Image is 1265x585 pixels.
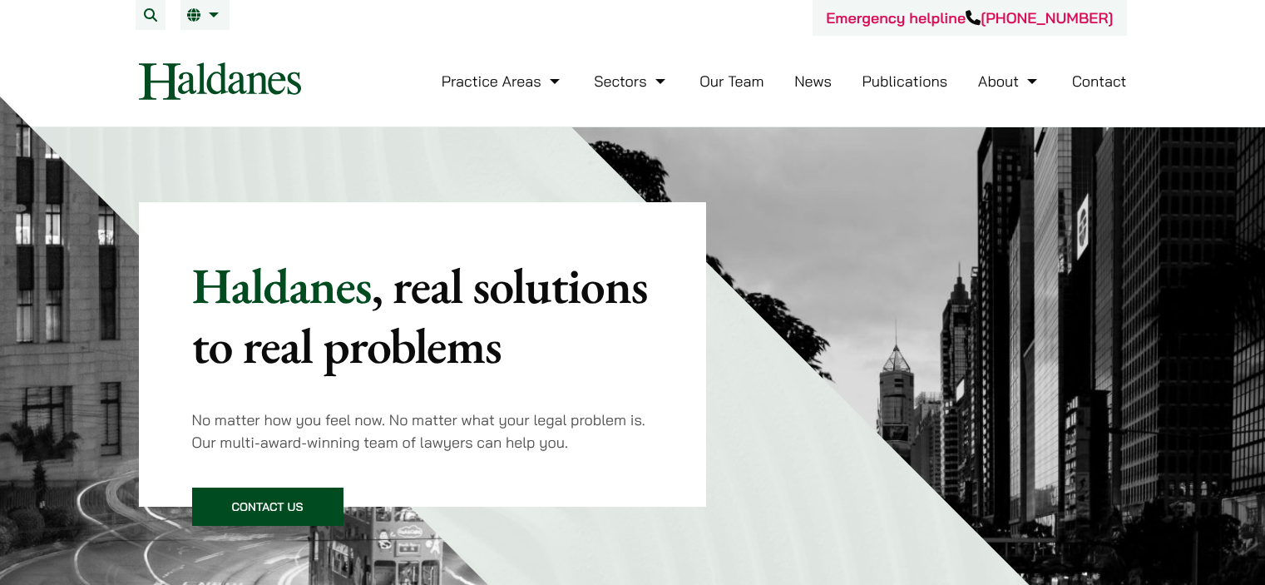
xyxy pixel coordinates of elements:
img: Logo of Haldanes [139,62,301,100]
a: EN [187,8,223,22]
p: No matter how you feel now. No matter what your legal problem is. Our multi-award-winning team of... [192,409,654,454]
a: Practice Areas [442,72,564,91]
mark: , real solutions to real problems [192,253,648,378]
a: Emergency helpline[PHONE_NUMBER] [826,8,1113,27]
a: Contact Us [192,488,343,526]
a: News [794,72,832,91]
a: Sectors [594,72,669,91]
a: About [978,72,1041,91]
a: Our Team [699,72,763,91]
p: Haldanes [192,255,654,375]
a: Publications [862,72,948,91]
a: Contact [1072,72,1127,91]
